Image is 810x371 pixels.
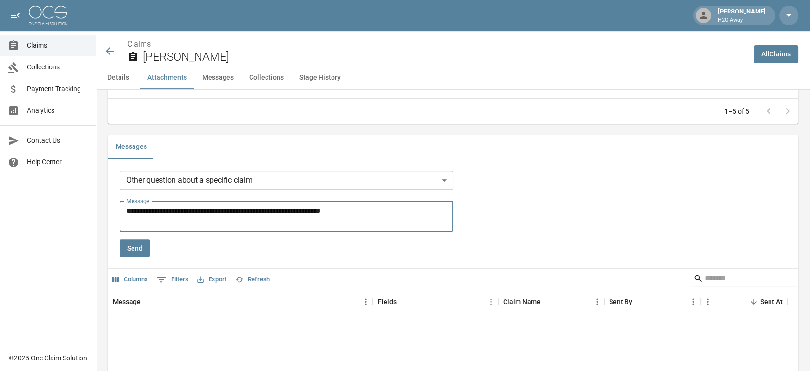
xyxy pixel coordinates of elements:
[110,272,150,287] button: Select columns
[747,295,760,308] button: Sort
[718,16,766,25] p: H2O Away
[604,288,701,315] div: Sent By
[27,157,88,167] span: Help Center
[498,288,604,315] div: Claim Name
[609,288,632,315] div: Sent By
[27,40,88,51] span: Claims
[373,288,498,315] div: Fields
[127,40,151,49] a: Claims
[9,353,87,363] div: © 2025 One Claim Solution
[113,288,141,315] div: Message
[27,106,88,116] span: Analytics
[359,294,373,309] button: Menu
[120,239,150,257] button: Send
[126,197,149,205] label: Message
[397,295,410,308] button: Sort
[29,6,67,25] img: ocs-logo-white-transparent.png
[143,50,746,64] h2: [PERSON_NAME]
[541,295,554,308] button: Sort
[701,288,787,315] div: Sent At
[686,294,701,309] button: Menu
[241,66,292,89] button: Collections
[292,66,348,89] button: Stage History
[590,294,604,309] button: Menu
[120,171,453,190] div: Other question about a specific claim
[378,288,397,315] div: Fields
[503,288,541,315] div: Claim Name
[632,295,646,308] button: Sort
[714,7,770,24] div: [PERSON_NAME]
[724,106,749,116] p: 1–5 of 5
[127,39,746,50] nav: breadcrumb
[6,6,25,25] button: open drawer
[108,135,155,159] button: Messages
[233,272,272,287] button: Refresh
[195,272,229,287] button: Export
[27,84,88,94] span: Payment Tracking
[140,66,195,89] button: Attachments
[96,66,810,89] div: anchor tabs
[701,294,715,309] button: Menu
[141,295,154,308] button: Sort
[693,271,797,288] div: Search
[27,62,88,72] span: Collections
[96,66,140,89] button: Details
[154,272,191,287] button: Show filters
[27,135,88,146] span: Contact Us
[754,45,798,63] a: AllClaims
[760,288,783,315] div: Sent At
[195,66,241,89] button: Messages
[484,294,498,309] button: Menu
[108,135,798,159] div: related-list tabs
[108,288,373,315] div: Message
